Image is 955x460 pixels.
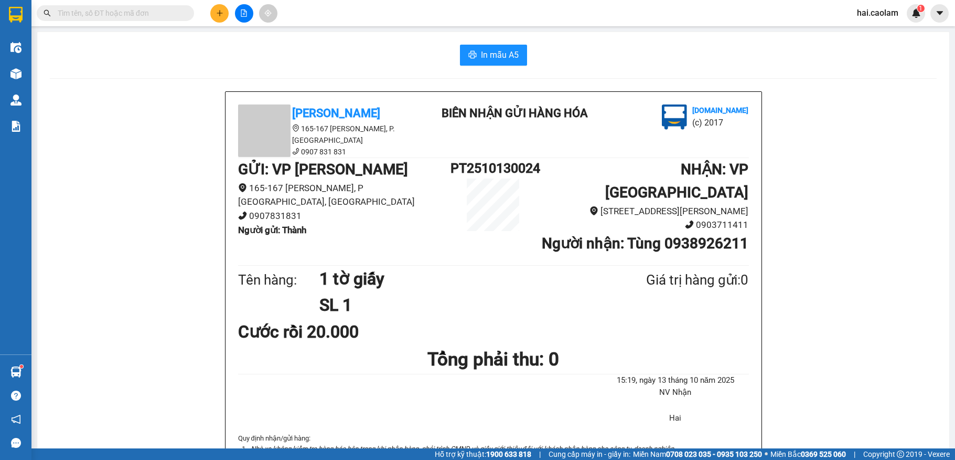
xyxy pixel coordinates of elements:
[216,9,223,17] span: plus
[536,204,749,218] li: [STREET_ADDRESS][PERSON_NAME]
[319,266,595,292] h1: 1 tờ giấy
[292,107,380,120] b: [PERSON_NAME]
[10,95,22,106] img: warehouse-icon
[633,448,762,460] span: Miền Nam
[238,319,406,345] div: Cước rồi 20.000
[10,42,22,53] img: warehouse-icon
[911,8,921,18] img: icon-new-feature
[240,9,248,17] span: file-add
[765,452,768,456] span: ⚪️
[251,445,675,453] i: Nhà xe không kiểm tra hàng hóa bên trong khi nhận hàng, phải trình CMND và giấy giới thiệu đối vớ...
[602,374,748,387] li: 15:19, ngày 13 tháng 10 năm 2025
[685,220,694,229] span: phone
[468,50,477,60] span: printer
[930,4,949,23] button: caret-down
[666,450,762,458] strong: 0708 023 035 - 0935 103 250
[854,448,855,460] span: |
[536,218,749,232] li: 0903711411
[539,448,541,460] span: |
[692,106,748,114] b: [DOMAIN_NAME]
[602,386,748,399] li: NV Nhận
[770,448,846,460] span: Miền Bắc
[238,123,427,146] li: 165-167 [PERSON_NAME], P. [GEOGRAPHIC_DATA]
[801,450,846,458] strong: 0369 525 060
[589,206,598,215] span: environment
[460,45,527,66] button: printerIn mẫu A5
[692,116,748,129] li: (c) 2017
[44,9,51,17] span: search
[481,48,519,61] span: In mẫu A5
[238,161,408,178] b: GỬI : VP [PERSON_NAME]
[238,209,451,223] li: 0907831831
[319,292,595,318] h1: SL 1
[935,8,945,18] span: caret-down
[238,146,427,158] li: 0907 831 831
[9,7,23,23] img: logo-vxr
[11,414,21,424] span: notification
[605,161,748,201] b: NHẬN : VP [GEOGRAPHIC_DATA]
[450,158,535,179] h1: PT2510130024
[549,448,630,460] span: Cung cấp máy in - giấy in:
[919,5,922,12] span: 1
[10,68,22,79] img: warehouse-icon
[264,9,272,17] span: aim
[292,148,299,155] span: phone
[210,4,229,23] button: plus
[486,450,531,458] strong: 1900 633 818
[662,104,687,130] img: logo.jpg
[238,183,247,192] span: environment
[11,438,21,448] span: message
[849,6,907,19] span: hai.caolam
[259,4,277,23] button: aim
[235,4,253,23] button: file-add
[238,269,320,291] div: Tên hàng:
[10,121,22,132] img: solution-icon
[917,5,925,12] sup: 1
[238,225,306,235] b: Người gửi : Thành
[435,448,531,460] span: Hỗ trợ kỹ thuật:
[58,7,181,19] input: Tìm tên, số ĐT hoặc mã đơn
[897,451,904,458] span: copyright
[595,269,748,291] div: Giá trị hàng gửi: 0
[238,345,749,374] h1: Tổng phải thu: 0
[11,391,21,401] span: question-circle
[292,124,299,132] span: environment
[542,235,748,252] b: Người nhận : Tùng 0938926211
[602,412,748,425] li: Hai
[442,107,588,120] b: BIÊN NHẬN GỬI HÀNG HÓA
[20,365,23,368] sup: 1
[238,181,451,209] li: 165-167 [PERSON_NAME], P [GEOGRAPHIC_DATA], [GEOGRAPHIC_DATA]
[10,367,22,378] img: warehouse-icon
[238,211,247,220] span: phone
